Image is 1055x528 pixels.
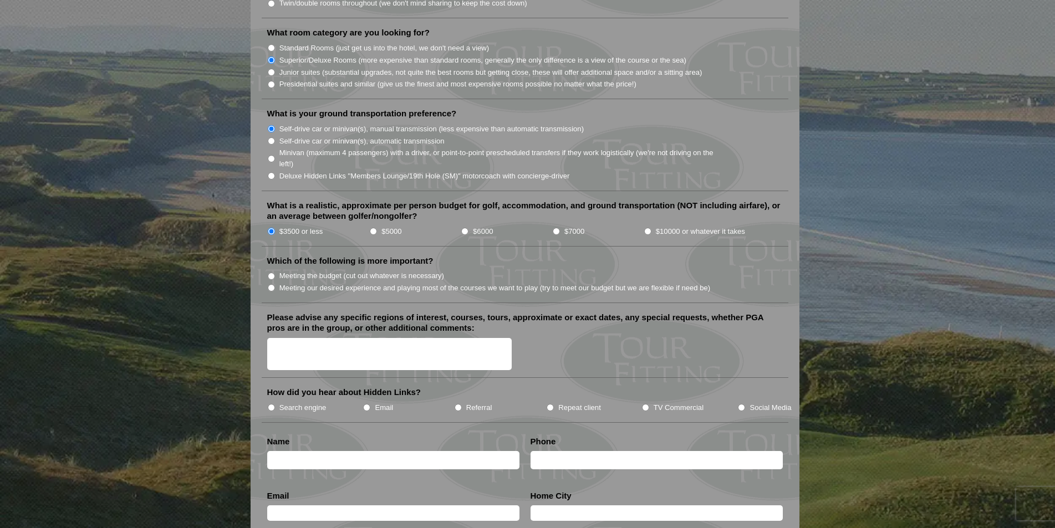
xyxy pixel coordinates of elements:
[279,402,327,413] label: Search engine
[279,136,445,147] label: Self-drive car or minivan(s), automatic transmission
[656,226,745,237] label: $10000 or whatever it takes
[267,200,783,222] label: What is a realistic, approximate per person budget for golf, accommodation, and ground transporta...
[267,255,434,266] label: Which of the following is more important?
[279,43,490,54] label: Standard Rooms (just get us into the hotel, we don't need a view)
[531,490,572,501] label: Home City
[531,436,556,447] label: Phone
[279,67,702,78] label: Junior suites (substantial upgrades, not quite the best rooms but getting close, these will offer...
[279,171,570,182] label: Deluxe Hidden Links "Members Lounge/19th Hole (SM)" motorcoach with concierge-driver
[558,402,601,413] label: Repeat client
[375,402,393,413] label: Email
[279,226,323,237] label: $3500 or less
[279,283,711,294] label: Meeting our desired experience and playing most of the courses we want to play (try to meet our b...
[750,402,791,413] label: Social Media
[267,387,421,398] label: How did you hear about Hidden Links?
[279,124,584,135] label: Self-drive car or minivan(s), manual transmission (less expensive than automatic transmission)
[267,436,290,447] label: Name
[279,147,725,169] label: Minivan (maximum 4 passengers) with a driver, or point-to-point prescheduled transfers if they wo...
[279,270,444,281] label: Meeting the budget (cut out whatever is necessary)
[267,27,430,38] label: What room category are you looking for?
[267,108,457,119] label: What is your ground transportation preference?
[279,55,686,66] label: Superior/Deluxe Rooms (more expensive than standard rooms, generally the only difference is a vie...
[381,226,401,237] label: $5000
[279,79,636,90] label: Presidential suites and similar (give us the finest and most expensive rooms possible no matter w...
[564,226,584,237] label: $7000
[466,402,492,413] label: Referral
[473,226,493,237] label: $6000
[267,490,289,501] label: Email
[654,402,704,413] label: TV Commercial
[267,312,783,334] label: Please advise any specific regions of interest, courses, tours, approximate or exact dates, any s...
